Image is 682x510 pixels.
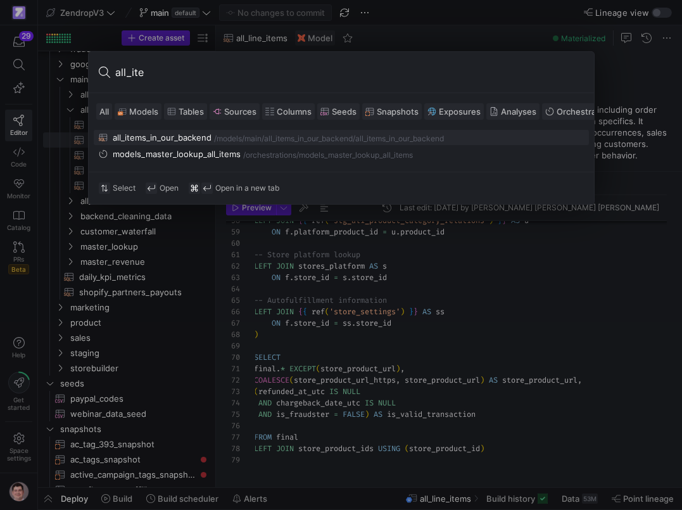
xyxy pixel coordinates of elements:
button: Orchestrations [542,103,619,120]
input: Search or run a command [115,62,584,82]
div: models_master_lookup_all_items [113,149,241,159]
button: All [96,103,112,120]
span: Exposures [439,106,481,117]
span: Models [129,106,158,117]
span: Orchestrations [557,106,616,117]
button: Columns [262,103,315,120]
span: Analyses [501,106,536,117]
button: Sources [210,103,260,120]
span: Seeds [332,106,357,117]
div: /all_items_in_our_backend [353,134,444,143]
button: Models [115,103,161,120]
button: Exposures [424,103,484,120]
div: Select [99,182,136,194]
div: Open [146,182,179,194]
button: Seeds [317,103,360,120]
div: /orchestrations [243,151,296,160]
div: main/all_items_in_our_backend [244,134,353,143]
span: Sources [224,106,256,117]
button: Tables [164,103,207,120]
div: /models/ [214,134,244,143]
span: Columns [277,106,312,117]
button: Snapshots [362,103,422,120]
span: ⌘ [189,182,200,194]
span: Tables [179,106,204,117]
div: all_items_in_our_backend [113,132,212,143]
span: All [99,106,109,117]
span: Snapshots [377,106,419,117]
div: Open in a new tab [189,182,279,194]
button: Analyses [486,103,540,120]
div: /models_master_lookup_all_items [296,151,413,160]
